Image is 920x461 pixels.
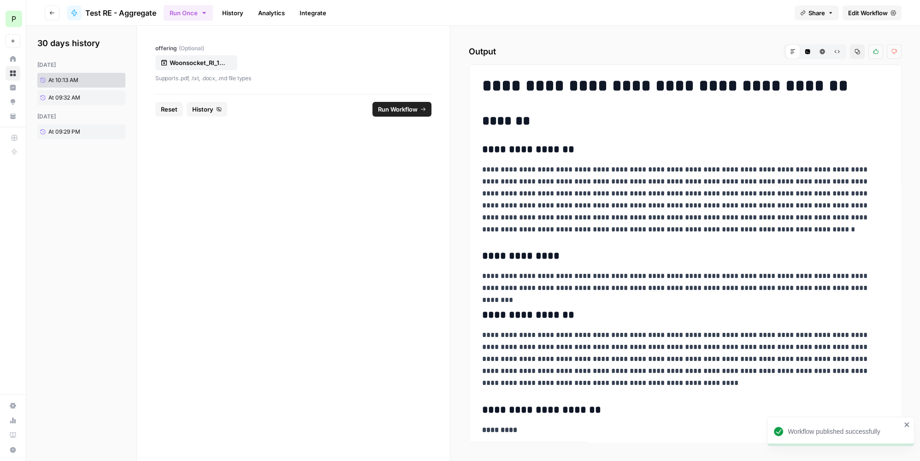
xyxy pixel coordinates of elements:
[179,44,204,53] span: (Optional)
[12,13,16,24] span: P
[217,6,249,20] a: History
[378,105,418,114] span: Run Workflow
[253,6,290,20] a: Analytics
[843,6,902,20] a: Edit Workflow
[85,7,156,18] span: Test RE - Aggregate
[37,61,125,69] div: [DATE]
[37,112,125,121] div: [DATE]
[6,7,20,30] button: Workspace: Paragon
[155,55,237,70] button: Woonsocket_RI_1400_Park_Ave_4 (1).pdf
[904,421,910,428] button: close
[164,5,213,21] button: Run Once
[155,44,431,53] label: offering
[788,427,901,436] div: Workflow published successfully
[155,74,431,83] p: Supports .pdf, .txt, .docx, .md file types
[469,44,902,59] h2: Output
[6,52,20,66] a: Home
[48,128,80,136] span: At 09:29 PM
[372,102,431,117] button: Run Workflow
[6,95,20,109] a: Opportunities
[48,76,78,84] span: At 10:13 AM
[6,80,20,95] a: Insights
[37,124,106,139] a: At 09:29 PM
[6,398,20,413] a: Settings
[6,428,20,443] a: Learning Hub
[67,6,156,20] a: Test RE - Aggregate
[795,6,839,20] button: Share
[6,413,20,428] a: Usage
[6,443,20,457] button: Help + Support
[294,6,332,20] a: Integrate
[848,8,888,18] span: Edit Workflow
[48,94,80,102] span: At 09:32 AM
[192,105,213,114] span: History
[187,102,227,117] button: History
[170,58,229,67] p: Woonsocket_RI_1400_Park_Ave_4 (1).pdf
[155,102,183,117] button: Reset
[6,66,20,81] a: Browse
[161,105,177,114] span: Reset
[37,73,106,88] a: At 10:13 AM
[37,37,125,50] h2: 30 days history
[6,109,20,124] a: Your Data
[808,8,825,18] span: Share
[37,90,106,105] a: At 09:32 AM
